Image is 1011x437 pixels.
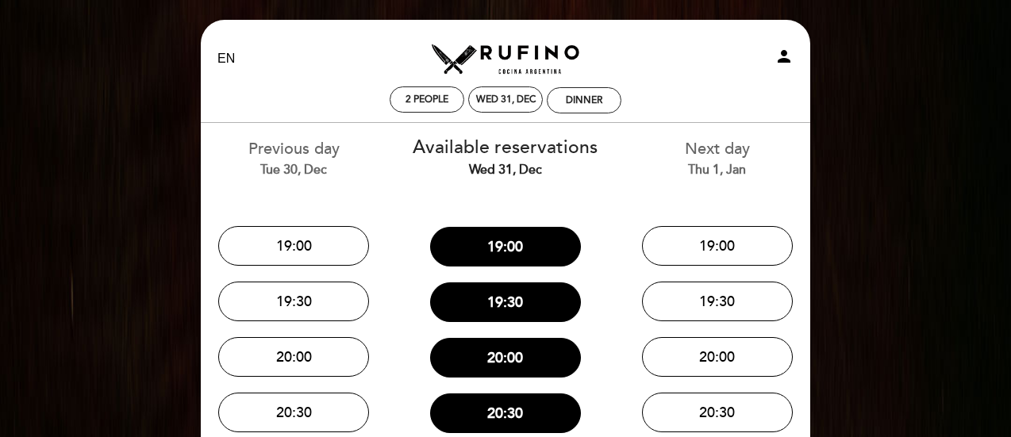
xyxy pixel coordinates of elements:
button: person [775,47,794,71]
div: Tue 30, Dec [200,161,388,179]
div: Next day [623,138,811,178]
button: 19:00 [642,226,793,266]
div: Available reservations [412,135,600,179]
button: 19:30 [218,282,369,321]
button: 20:00 [430,338,581,378]
button: 20:30 [642,393,793,432]
a: [PERSON_NAME] [406,37,605,81]
span: 2 people [406,94,448,105]
div: Dinner [566,94,602,106]
button: 20:30 [218,393,369,432]
button: 20:00 [642,337,793,377]
button: 19:30 [430,282,581,322]
div: Wed 31, Dec [412,161,600,179]
button: 20:30 [430,393,581,433]
i: person [775,47,794,66]
div: Wed 31, Dec [476,94,536,105]
div: Previous day [200,138,388,178]
button: 20:00 [218,337,369,377]
button: 19:00 [430,227,581,266]
button: 19:30 [642,282,793,321]
div: Thu 1, Jan [623,161,811,179]
button: 19:00 [218,226,369,266]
